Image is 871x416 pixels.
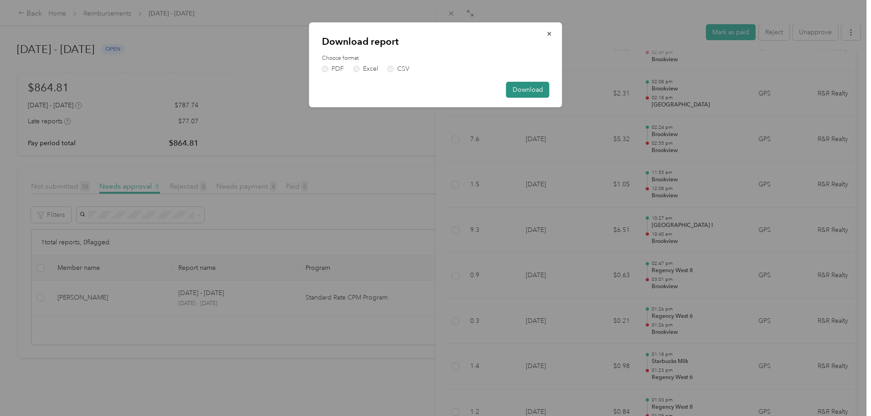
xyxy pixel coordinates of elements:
[820,365,871,416] iframe: Everlance-gr Chat Button Frame
[353,66,378,72] label: Excel
[388,66,410,72] label: CSV
[322,35,550,48] p: Download report
[322,54,550,63] label: Choose format
[506,82,550,98] button: Download
[322,66,344,72] label: PDF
